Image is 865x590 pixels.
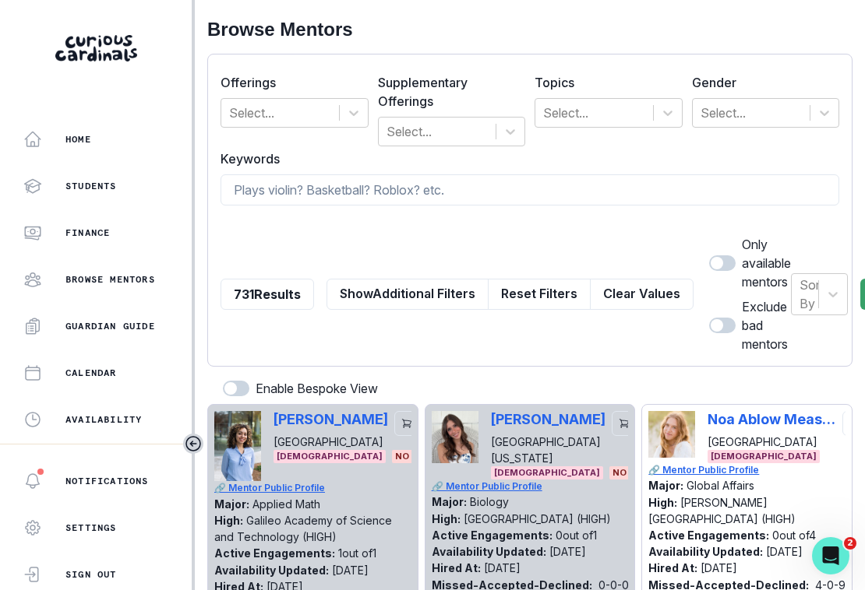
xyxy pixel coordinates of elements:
button: ShowAdditional Filters [327,279,489,310]
p: Calendar [65,367,117,379]
p: Noa Ablow Measelle [708,411,836,427]
p: [GEOGRAPHIC_DATA] [708,434,836,450]
p: High: [432,512,461,525]
p: Browse Mentors [65,273,155,286]
p: [DATE] [484,561,521,574]
span: [DEMOGRAPHIC_DATA] [708,450,820,463]
button: Toggle sidebar [183,434,203,454]
span: [DEMOGRAPHIC_DATA] [491,466,603,479]
p: 0 out of 4 [772,529,816,542]
p: [DATE] [332,564,369,577]
a: 🔗 Mentor Public Profile [214,481,413,495]
p: Major: [648,479,683,492]
p: Active Engagements: [214,546,335,560]
p: High: [648,496,677,509]
p: Major: [214,497,249,511]
p: Students [65,180,117,192]
img: Picture of Noa Ablow Measelle [648,411,695,458]
p: Active Engagements: [648,529,769,542]
p: [PERSON_NAME] [274,411,388,427]
span: 2 [844,537,856,550]
div: Sort By [800,276,824,313]
p: Only available mentors [742,235,791,291]
iframe: Intercom live chat [812,537,849,574]
p: High: [214,514,243,527]
span: [DEMOGRAPHIC_DATA] [274,450,386,463]
p: Active Engagements: [432,529,553,542]
p: Guardian Guide [65,320,155,332]
img: Curious Cardinals Logo [55,35,137,61]
p: Global Affairs [687,479,754,492]
p: Applied Math [252,497,320,511]
p: Availability Updated: [648,545,763,558]
label: Gender [692,73,831,92]
img: Picture of Victoria Duran-Valero [214,411,261,481]
h2: Browse Mentors [207,19,853,41]
p: Home [65,133,91,146]
p: [DATE] [549,545,586,558]
p: Enable Bespoke View [256,379,378,398]
label: Supplementary Offerings [378,73,517,111]
p: Availability Updated: [432,545,546,558]
p: Biology [470,495,509,508]
p: [DATE] [701,561,737,574]
p: Major: [432,495,467,508]
p: 1 out of 1 [338,546,376,560]
p: Settings [65,522,117,534]
span: No New Opps [392,450,464,463]
p: Hired At: [432,561,481,574]
p: 0 out of 1 [556,529,597,542]
p: [GEOGRAPHIC_DATA][US_STATE] [491,434,605,466]
label: Topics [535,73,673,92]
label: Keywords [221,149,830,168]
button: cart [612,411,637,436]
p: Finance [65,227,110,239]
a: 🔗 Mentor Public Profile [648,463,847,477]
button: Clear Values [590,279,694,310]
p: [PERSON_NAME] [491,411,605,427]
a: 🔗 Mentor Public Profile [432,479,630,493]
p: Hired At: [648,561,697,574]
p: [GEOGRAPHIC_DATA] (HIGH) [464,512,611,525]
input: Plays violin? Basketball? Roblox? etc. [221,174,839,205]
p: 731 Results [234,285,301,304]
span: No New Opps [609,466,682,479]
label: Offerings [221,73,359,92]
p: Availability Updated: [214,564,329,577]
button: Reset Filters [488,279,591,310]
p: Galileo Academy of Science and Technology (HIGH) [214,514,392,543]
p: [DATE] [766,545,803,558]
p: Sign Out [65,568,117,581]
button: cart [394,411,419,436]
p: Availability [65,413,142,426]
img: Picture of Jenna Golub [432,411,478,463]
p: Notifications [65,475,149,487]
p: [GEOGRAPHIC_DATA] [274,434,388,450]
p: Exclude bad mentors [742,297,791,353]
p: [PERSON_NAME][GEOGRAPHIC_DATA] (HIGH) [648,496,796,525]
